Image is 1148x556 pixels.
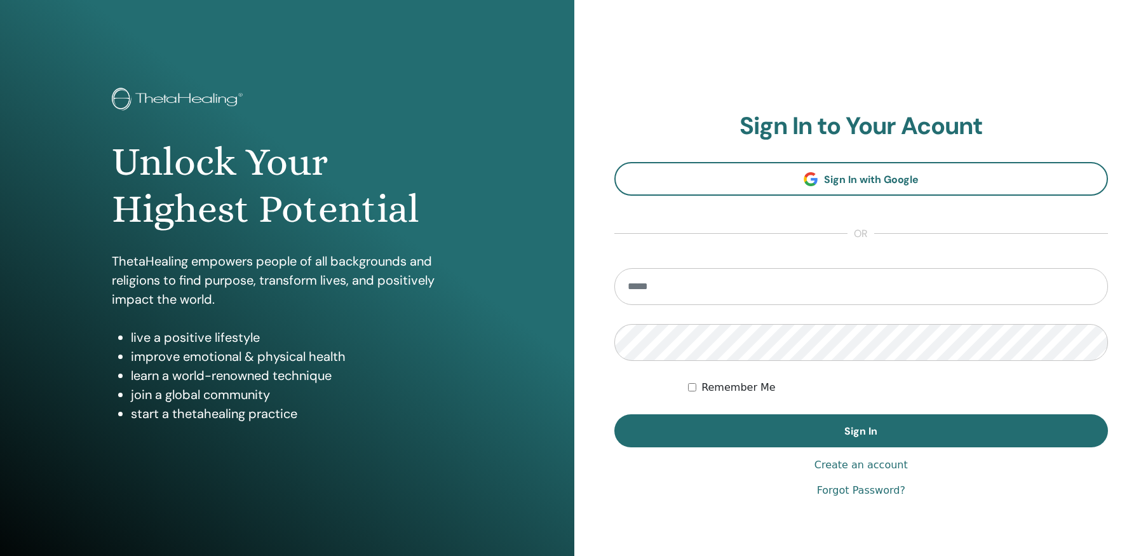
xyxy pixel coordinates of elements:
label: Remember Me [701,380,776,395]
li: start a thetahealing practice [131,404,463,423]
a: Sign In with Google [614,162,1109,196]
button: Sign In [614,414,1109,447]
li: learn a world-renowned technique [131,366,463,385]
span: Sign In [844,424,877,438]
h2: Sign In to Your Acount [614,112,1109,141]
li: join a global community [131,385,463,404]
h1: Unlock Your Highest Potential [112,139,463,233]
li: improve emotional & physical health [131,347,463,366]
a: Forgot Password? [817,483,905,498]
a: Create an account [814,458,908,473]
p: ThetaHealing empowers people of all backgrounds and religions to find purpose, transform lives, a... [112,252,463,309]
li: live a positive lifestyle [131,328,463,347]
div: Keep me authenticated indefinitely or until I manually logout [688,380,1108,395]
span: or [847,226,874,241]
span: Sign In with Google [824,173,919,186]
